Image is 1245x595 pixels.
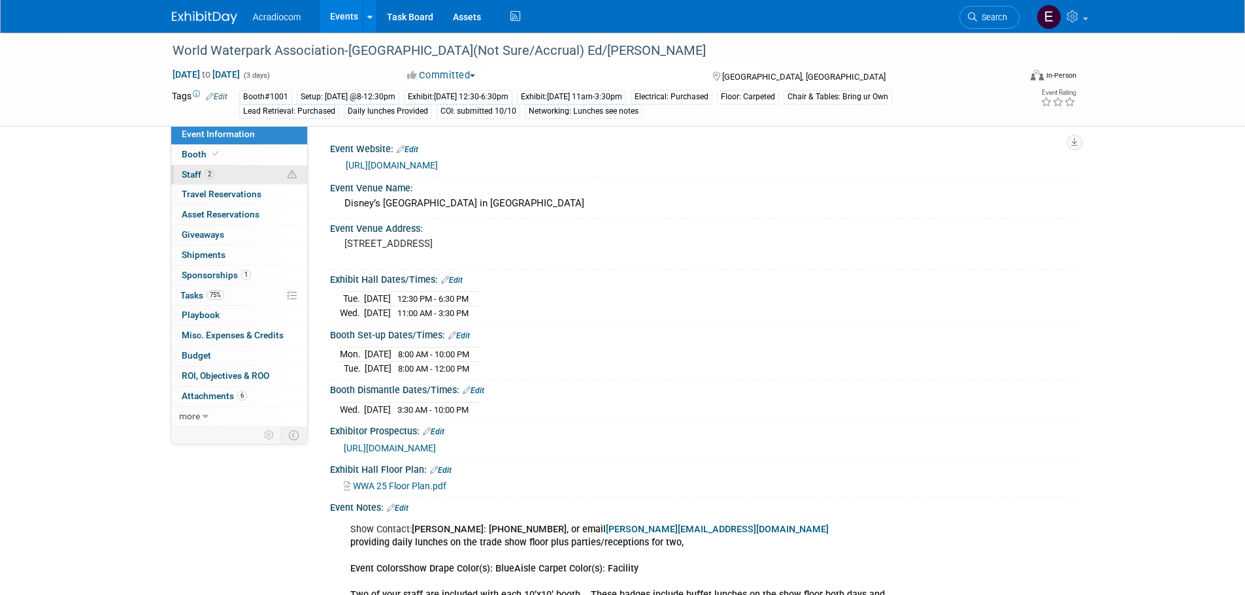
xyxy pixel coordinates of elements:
[340,347,365,362] td: Mon.
[330,460,1074,477] div: Exhibit Hall Floor Plan:
[171,266,307,285] a: Sponsorships1
[171,246,307,265] a: Shipments
[525,105,642,118] div: Networking: Lunches see notes
[171,366,307,386] a: ROI, Objectives & ROO
[397,294,469,304] span: 12:30 PM - 6:30 PM
[717,90,779,104] div: Floor: Carpeted
[330,498,1074,515] div: Event Notes:
[722,72,886,82] span: [GEOGRAPHIC_DATA], [GEOGRAPHIC_DATA]
[171,185,307,204] a: Travel Reservations
[172,11,237,24] img: ExhibitDay
[171,346,307,366] a: Budget
[330,325,1074,342] div: Booth Set-up Dates/Times:
[784,90,892,104] div: Chair & Tables: Bring ur Own
[179,411,200,421] span: more
[441,276,463,285] a: Edit
[206,92,227,101] a: Edit
[397,145,418,154] a: Edit
[239,90,292,104] div: Booth#1001
[330,380,1074,397] div: Booth Dismantle Dates/Times:
[182,149,222,159] span: Booth
[207,290,224,300] span: 75%
[330,219,1074,235] div: Event Venue Address:
[344,443,436,453] span: [URL][DOMAIN_NAME]
[330,139,1074,156] div: Event Website:
[437,105,520,118] div: COI: submitted 10/10
[346,160,438,170] a: [URL][DOMAIN_NAME]
[212,150,219,157] i: Booth reservation complete
[168,39,1000,63] div: World Waterpark Association-[GEOGRAPHIC_DATA](Not Sure/Accrual) Ed/[PERSON_NAME]
[423,427,444,436] a: Edit
[237,391,247,400] span: 6
[340,402,364,416] td: Wed.
[344,481,446,491] a: WWA 25 Floor Plan.pdf
[241,270,251,280] span: 1
[182,209,259,219] span: Asset Reservations
[977,12,1007,22] span: Search
[172,69,241,80] span: [DATE] [DATE]
[171,286,307,306] a: Tasks75%
[288,169,297,181] span: Potential Scheduling Conflict -- at least one attendee is tagged in another overlapping event.
[344,238,625,249] pre: [STREET_ADDRESS]
[344,105,432,118] div: Daily lunches Provided
[182,129,255,139] span: Event Information
[171,165,307,185] a: Staff2
[171,387,307,406] a: Attachments6
[397,308,469,318] span: 11:00 AM - 3:30 PM
[172,89,227,119] td: Tags
[182,249,225,260] span: Shipments
[430,466,452,475] a: Edit
[171,225,307,245] a: Giveaways
[942,68,1077,88] div: Event Format
[239,105,339,118] div: Lead Retrieval: Purchased
[631,90,712,104] div: Electrical: Purchased
[171,407,307,426] a: more
[253,12,301,22] span: Acradiocom
[340,292,364,306] td: Tue.
[182,169,214,180] span: Staff
[330,421,1074,438] div: Exhibitor Prospectus:
[182,350,211,361] span: Budget
[412,524,829,535] b: [PERSON_NAME]: [PHONE_NUMBER], or email
[200,69,212,80] span: to
[297,90,399,104] div: Setup: [DATE] @8-12:30pm
[171,125,307,144] a: Event Information
[171,326,307,346] a: Misc. Expenses & Credits
[280,426,307,443] td: Toggle Event Tabs
[171,205,307,225] a: Asset Reservations
[171,306,307,325] a: Playbook
[205,169,214,179] span: 2
[242,71,270,80] span: (3 days)
[364,292,391,306] td: [DATE]
[1037,5,1061,29] img: Elizabeth Martinez
[353,481,446,491] span: WWA 25 Floor Plan.pdf
[1040,89,1076,96] div: Event Rating
[364,306,391,320] td: [DATE]
[517,90,626,104] div: Exhibit:[DATE] 11am-3:30pm
[182,330,284,340] span: Misc. Expenses & Credits
[606,524,829,535] a: [PERSON_NAME][EMAIL_ADDRESS][DOMAIN_NAME]
[959,6,1020,29] a: Search
[340,193,1064,214] div: Disney’s [GEOGRAPHIC_DATA] in [GEOGRAPHIC_DATA]
[182,189,261,199] span: Travel Reservations
[1031,70,1044,80] img: Format-Inperson.png
[330,178,1074,195] div: Event Venue Name:
[182,370,269,381] span: ROI, Objectives & ROO
[350,563,639,574] b: Event ColorsShow Drape Color(s): BlueAisle Carpet Color(s): Facility
[258,426,281,443] td: Personalize Event Tab Strip
[365,347,391,362] td: [DATE]
[404,90,512,104] div: Exhibit:[DATE] 12:30-6:30pm
[463,386,484,395] a: Edit
[350,537,684,548] b: providing daily lunches on the trade show floor plus parties/receptions for two,
[182,310,220,320] span: Playbook
[182,229,224,240] span: Giveaways
[171,145,307,165] a: Booth
[398,364,469,374] span: 8:00 AM - 12:00 PM
[403,69,480,82] button: Committed
[398,349,469,359] span: 8:00 AM - 10:00 PM
[180,290,224,300] span: Tasks
[364,402,391,416] td: [DATE]
[340,306,364,320] td: Wed.
[387,504,408,513] a: Edit
[330,270,1074,287] div: Exhibit Hall Dates/Times:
